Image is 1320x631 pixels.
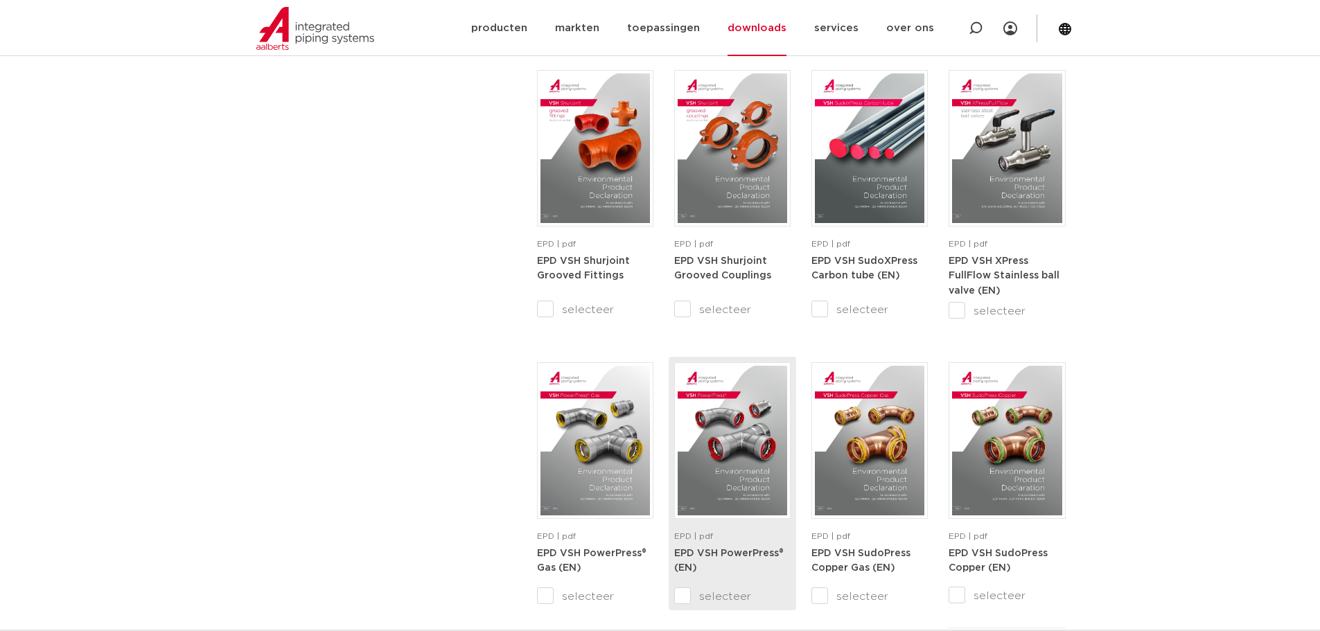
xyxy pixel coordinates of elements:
[537,301,653,318] label: selecteer
[949,303,1065,319] label: selecteer
[537,532,576,540] span: EPD | pdf
[537,549,646,574] strong: EPD VSH PowerPress® Gas (EN)
[952,73,1062,223] img: VSH-XPress-Stainless-BallValve_A4EPD_5011006_2024_1.0_EN-pdf.jpg
[811,256,917,281] a: EPD VSH SudoXPress Carbon tube (EN)
[811,548,910,574] a: EPD VSH SudoPress Copper Gas (EN)
[949,240,987,248] span: EPD | pdf
[674,240,713,248] span: EPD | pdf
[678,366,787,515] img: VSH-PowerPress_A4EPD_5011041_EN-pdf.jpg
[811,532,850,540] span: EPD | pdf
[537,256,630,281] a: EPD VSH Shurjoint Grooved Fittings
[949,548,1048,574] a: EPD VSH SudoPress Copper (EN)
[537,548,646,574] a: EPD VSH PowerPress® Gas (EN)
[949,532,987,540] span: EPD | pdf
[815,366,924,515] img: VSH-SudoPress-Copper-Gas_A4EPD_5011061_EN-pdf.jpg
[540,73,650,223] img: EPD-VSH-Shurjoint-Grooved-Fittings-pdf.jpg
[949,587,1065,604] label: selecteer
[674,301,791,318] label: selecteer
[811,240,850,248] span: EPD | pdf
[678,73,787,223] img: EPD-VSH-Shurjoint-Grooved-Couplings-pdf.jpg
[811,588,928,605] label: selecteer
[674,549,784,574] strong: EPD VSH PowerPress® (EN)
[674,256,771,281] a: EPD VSH Shurjoint Grooved Couplings
[674,548,784,574] a: EPD VSH PowerPress® (EN)
[811,301,928,318] label: selecteer
[949,549,1048,574] strong: EPD VSH SudoPress Copper (EN)
[537,240,576,248] span: EPD | pdf
[952,366,1062,515] img: VSH-SudoPress-Copper_A4EPD_5011072_EN-pdf.jpg
[815,73,924,223] img: VSH-SudoXPress-Carbon-tube_A4EPD_5011391_EN-pdf.jpg
[949,256,1059,296] a: EPD VSH XPress FullFlow Stainless ball valve (EN)
[540,366,650,515] img: EPD-VSH-PowerPress-Gas-pdf.jpg
[811,549,910,574] strong: EPD VSH SudoPress Copper Gas (EN)
[537,588,653,605] label: selecteer
[674,588,791,605] label: selecteer
[674,532,713,540] span: EPD | pdf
